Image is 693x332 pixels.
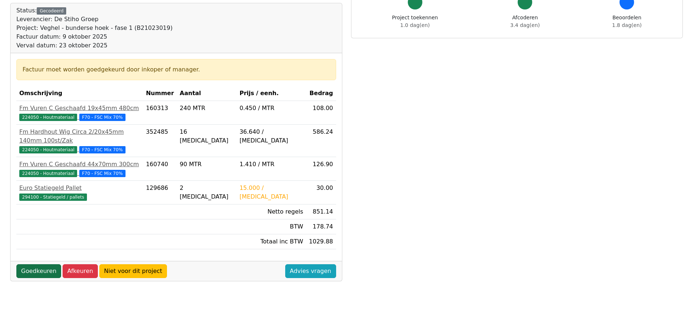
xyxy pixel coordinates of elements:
th: Prijs / eenh. [236,86,306,101]
div: 2 [MEDICAL_DATA] [180,184,234,201]
td: 126.90 [306,157,336,181]
div: Project: Veghel - bunderse hoek - fase 1 (B21023019) [16,24,172,32]
div: Status: [16,6,172,50]
div: Verval datum: 23 oktober 2025 [16,41,172,50]
td: 160740 [143,157,177,181]
div: Fm Vuren C Geschaafd 44x70mm 300cm [19,160,140,169]
div: Fm Vuren C Geschaafd 19x45mm 480cm [19,104,140,113]
td: 108.00 [306,101,336,125]
div: 16 [MEDICAL_DATA] [180,128,234,145]
span: 224050 - Houtmateriaal [19,170,77,177]
div: Euro Statiegeld Pallet [19,184,140,192]
div: Gecodeerd [37,7,66,15]
div: Afcoderen [510,14,540,29]
td: Totaal inc BTW [236,234,306,249]
span: F70 - FSC Mix 70% [79,114,126,121]
td: 586.24 [306,125,336,157]
a: Fm Vuren C Geschaafd 44x70mm 300cm224050 - Houtmateriaal F70 - FSC Mix 70% [19,160,140,177]
td: 160313 [143,101,177,125]
th: Omschrijving [16,86,143,101]
a: Niet voor dit project [99,264,167,278]
td: 352485 [143,125,177,157]
div: Project toekennen [392,14,438,29]
div: Beoordelen [612,14,642,29]
td: 178.74 [306,219,336,234]
div: 240 MTR [180,104,234,113]
th: Bedrag [306,86,336,101]
a: Fm Vuren C Geschaafd 19x45mm 480cm224050 - Houtmateriaal F70 - FSC Mix 70% [19,104,140,121]
td: Netto regels [236,204,306,219]
span: F70 - FSC Mix 70% [79,146,126,153]
span: F70 - FSC Mix 70% [79,170,126,177]
div: Factuur datum: 9 oktober 2025 [16,32,172,41]
td: BTW [236,219,306,234]
span: 1.0 dag(en) [400,22,430,28]
div: 36.640 / [MEDICAL_DATA] [239,128,303,145]
span: 3.4 dag(en) [510,22,540,28]
div: Fm Hardhout Wig Circa 2/20x45mm 140mm 100st/Zak [19,128,140,145]
td: 851.14 [306,204,336,219]
div: 15.000 / [MEDICAL_DATA] [239,184,303,201]
div: Leverancier: De Stiho Groep [16,15,172,24]
a: Euro Statiegeld Pallet294100 - Statiegeld / pallets [19,184,140,201]
span: 224050 - Houtmateriaal [19,146,77,153]
th: Aantal [177,86,236,101]
div: Factuur moet worden goedgekeurd door inkoper of manager. [23,65,330,74]
th: Nummer [143,86,177,101]
span: 224050 - Houtmateriaal [19,114,77,121]
span: 294100 - Statiegeld / pallets [19,194,87,201]
td: 30.00 [306,181,336,204]
div: 90 MTR [180,160,234,169]
span: 1.8 dag(en) [612,22,642,28]
a: Advies vragen [285,264,336,278]
a: Afkeuren [63,264,98,278]
a: Fm Hardhout Wig Circa 2/20x45mm 140mm 100st/Zak224050 - Houtmateriaal F70 - FSC Mix 70% [19,128,140,154]
div: 0.450 / MTR [239,104,303,113]
td: 129686 [143,181,177,204]
td: 1029.88 [306,234,336,249]
div: 1.410 / MTR [239,160,303,169]
a: Goedkeuren [16,264,61,278]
